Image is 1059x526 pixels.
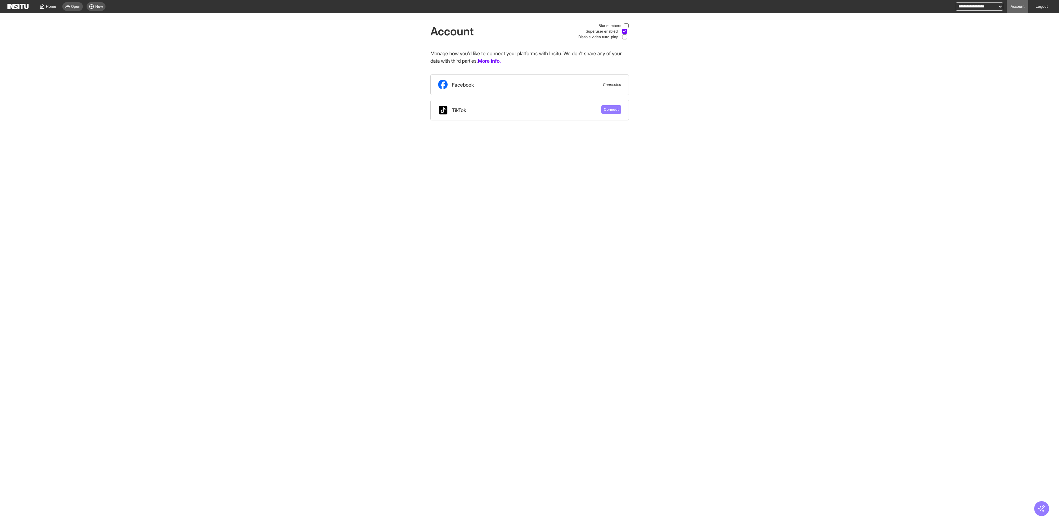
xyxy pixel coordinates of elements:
span: Facebook [452,81,474,88]
span: New [95,4,103,9]
p: Manage how you'd like to connect your platforms with Insitu. We don't share any of your data with... [430,50,629,65]
span: Connect [604,107,619,112]
img: Logo [7,4,29,9]
span: TikTok [452,106,466,114]
a: More info. [478,57,501,65]
span: Disable video auto-play [578,34,618,39]
h1: Account [430,25,474,38]
span: Superuser enabled [586,29,618,34]
span: Open [71,4,80,9]
button: Connect [601,105,621,114]
span: Home [46,4,56,9]
span: Blur numbers [599,23,621,28]
span: Connected [603,82,621,87]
